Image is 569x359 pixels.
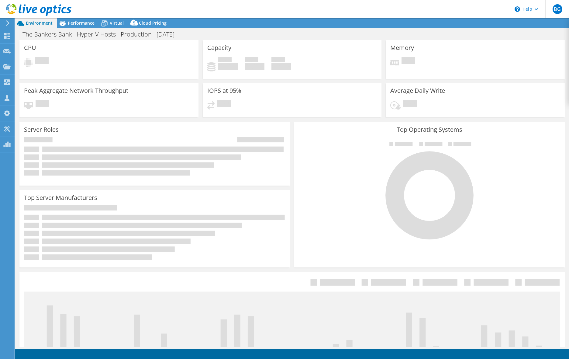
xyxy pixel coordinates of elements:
span: Pending [36,100,49,108]
h3: IOPS at 95% [207,87,241,94]
svg: \n [515,6,520,12]
span: Total [271,57,285,63]
h3: CPU [24,44,36,51]
span: Used [218,57,232,63]
h3: Peak Aggregate Network Throughput [24,87,128,94]
h3: Memory [390,44,414,51]
h3: Server Roles [24,126,59,133]
span: Pending [35,57,49,65]
h4: 0 GiB [218,63,238,70]
h3: Capacity [207,44,231,51]
span: Pending [402,57,415,65]
h3: Top Server Manufacturers [24,194,97,201]
h4: 0 GiB [245,63,264,70]
span: Virtual [110,20,124,26]
span: Performance [68,20,95,26]
span: BG [553,4,562,14]
span: Pending [403,100,417,108]
span: Pending [217,100,231,108]
span: Environment [26,20,53,26]
h3: Average Daily Write [390,87,445,94]
h3: Top Operating Systems [299,126,560,133]
span: Cloud Pricing [139,20,167,26]
span: Free [245,57,258,63]
h1: The Bankers Bank - Hyper-V Hosts - Production - [DATE] [20,31,184,38]
h4: 0 GiB [271,63,291,70]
